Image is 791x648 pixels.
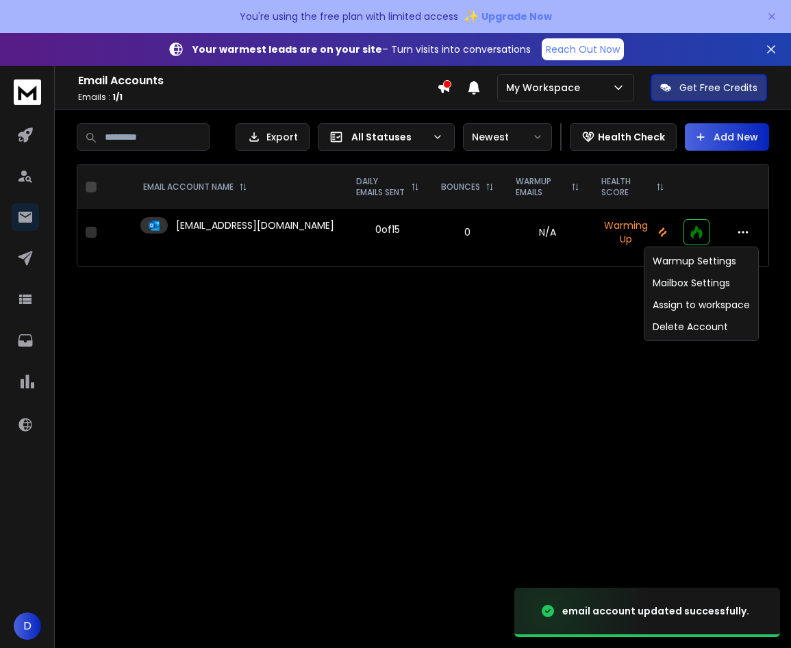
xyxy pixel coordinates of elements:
[176,219,334,232] p: [EMAIL_ADDRESS][DOMAIN_NAME]
[78,92,437,103] p: Emails :
[192,42,382,56] strong: Your warmest leads are on your site
[546,42,620,56] p: Reach Out Now
[192,42,531,56] p: – Turn visits into conversations
[685,123,769,151] button: Add New
[78,73,437,89] h1: Email Accounts
[356,176,405,198] p: DAILY EMAILS SENT
[647,294,755,316] div: Assign to workspace
[240,10,458,23] p: You're using the free plan with limited access
[464,7,479,26] span: ✨
[647,272,755,294] div: Mailbox Settings
[351,130,427,144] p: All Statuses
[236,123,310,151] button: Export
[679,81,757,95] p: Get Free Credits
[505,209,590,256] td: N/A
[14,79,41,105] img: logo
[143,182,247,192] div: EMAIL ACCOUNT NAME
[438,225,497,239] p: 0
[647,250,755,272] div: Warmup Settings
[647,316,755,338] div: Delete Account
[516,176,566,198] p: WARMUP EMAILS
[481,10,552,23] span: Upgrade Now
[112,91,123,103] span: 1 / 1
[601,176,651,198] p: HEALTH SCORE
[14,612,41,640] span: D
[598,130,665,144] p: Health Check
[506,81,586,95] p: My Workspace
[463,123,552,151] button: Newest
[375,223,400,236] div: 0 of 15
[441,182,480,192] p: BOUNCES
[599,219,667,246] p: Warming Up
